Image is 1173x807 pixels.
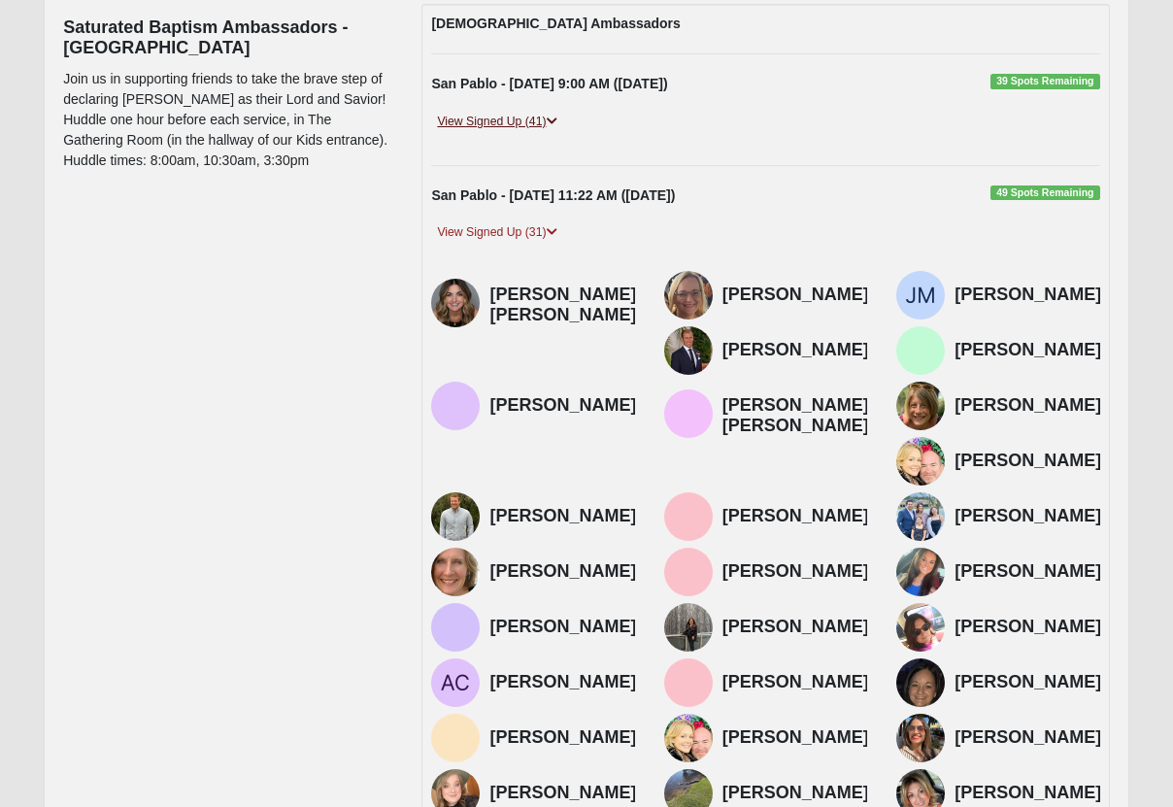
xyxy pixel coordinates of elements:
[955,727,1101,749] h4: [PERSON_NAME]
[722,727,869,749] h4: [PERSON_NAME]
[664,548,713,596] img: Deanna Nist
[722,340,869,361] h4: [PERSON_NAME]
[664,271,713,319] img: Jennifer Massey
[489,727,636,749] h4: [PERSON_NAME]
[489,506,636,527] h4: [PERSON_NAME]
[990,185,1100,201] span: 49 Spots Remaining
[63,69,392,171] p: Join us in supporting friends to take the brave step of declaring [PERSON_NAME] as their Lord and...
[489,783,636,804] h4: [PERSON_NAME]
[722,395,869,437] h4: [PERSON_NAME] [PERSON_NAME]
[896,437,945,486] img: Kent Daniels
[489,395,636,417] h4: [PERSON_NAME]
[489,617,636,638] h4: [PERSON_NAME]
[896,382,945,430] img: Alyssa Hullinger
[722,285,869,306] h4: [PERSON_NAME]
[896,548,945,596] img: Heather Costello
[955,561,1101,583] h4: [PERSON_NAME]
[955,672,1101,693] h4: [PERSON_NAME]
[431,382,480,430] img: Taylor Callahan
[664,714,713,762] img: Noreen Daniels
[431,492,480,541] img: Tyler Nordt
[664,326,713,375] img: Tyler Vincent
[431,279,480,327] img: Carrie Fox Vincent
[896,603,945,652] img: Gina Powell
[955,617,1101,638] h4: [PERSON_NAME]
[431,112,562,132] a: View Signed Up (41)
[896,492,945,541] img: Chantal Leighton
[955,340,1101,361] h4: [PERSON_NAME]
[664,603,713,652] img: Angela Batteh
[955,506,1101,527] h4: [PERSON_NAME]
[955,285,1101,306] h4: [PERSON_NAME]
[664,658,713,707] img: Aimee Womack
[431,187,675,203] strong: San Pablo - [DATE] 11:22 AM ([DATE])
[722,672,869,693] h4: [PERSON_NAME]
[431,658,480,707] img: Ashley Cummings
[722,783,869,804] h4: [PERSON_NAME]
[664,389,713,438] img: Angie Aurora Paul
[431,76,667,91] strong: San Pablo - [DATE] 9:00 AM ([DATE])
[431,714,480,762] img: Beuce Freund
[896,326,945,375] img: Susan Walski
[431,603,480,652] img: Christina Houston
[489,561,636,583] h4: [PERSON_NAME]
[896,658,945,707] img: Susan Freund
[722,506,869,527] h4: [PERSON_NAME]
[489,672,636,693] h4: [PERSON_NAME]
[489,285,636,326] h4: [PERSON_NAME] [PERSON_NAME]
[431,548,480,596] img: Christy Forte
[722,617,869,638] h4: [PERSON_NAME]
[990,74,1100,89] span: 39 Spots Remaining
[722,561,869,583] h4: [PERSON_NAME]
[955,451,1101,472] h4: [PERSON_NAME]
[431,222,562,243] a: View Signed Up (31)
[955,783,1101,804] h4: [PERSON_NAME]
[63,17,392,59] h4: Saturated Baptism Ambassadors - [GEOGRAPHIC_DATA]
[431,16,680,31] strong: [DEMOGRAPHIC_DATA] Ambassadors
[896,271,945,319] img: James McGinnis
[664,492,713,541] img: Wanda Byargeon
[896,714,945,762] img: Gloriana Garro
[955,395,1101,417] h4: [PERSON_NAME]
